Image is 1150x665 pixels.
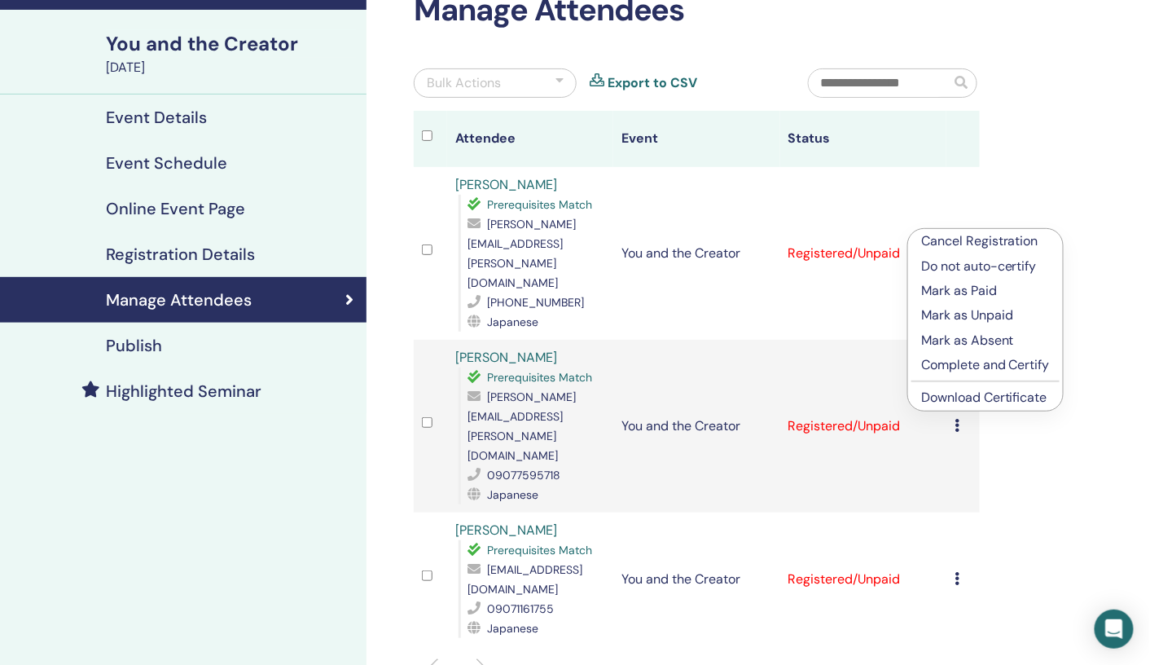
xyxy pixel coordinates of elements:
[487,487,538,502] span: Japanese
[467,562,582,597] span: [EMAIL_ADDRESS][DOMAIN_NAME]
[106,58,357,77] div: [DATE]
[613,340,780,513] td: You and the Creator
[921,281,1050,301] p: Mark as Paid
[487,621,538,636] span: Japanese
[96,30,367,77] a: You and the Creator[DATE]
[921,257,1050,276] p: Do not auto-certify
[608,73,697,93] a: Export to CSV
[487,543,592,557] span: Prerequisites Match
[467,390,576,463] span: [PERSON_NAME][EMAIL_ADDRESS][PERSON_NAME][DOMAIN_NAME]
[487,197,592,212] span: Prerequisites Match
[106,108,207,127] h4: Event Details
[455,522,557,539] a: [PERSON_NAME]
[106,336,162,355] h4: Publish
[487,295,584,310] span: [PHONE_NUMBER]
[487,601,554,616] span: 09071161755
[487,315,538,329] span: Japanese
[613,167,780,340] td: You and the Creator
[455,176,557,193] a: [PERSON_NAME]
[106,290,252,310] h4: Manage Attendees
[106,30,357,58] div: You and the Creator
[467,217,576,290] span: [PERSON_NAME][EMAIL_ADDRESS][PERSON_NAME][DOMAIN_NAME]
[921,231,1050,251] p: Cancel Registration
[487,370,592,385] span: Prerequisites Match
[1095,610,1134,649] div: Open Intercom Messenger
[106,381,261,401] h4: Highlighted Seminar
[106,244,255,264] h4: Registration Details
[613,513,780,646] td: You and the Creator
[921,389,1047,406] a: Download Certificate
[613,111,780,167] th: Event
[921,355,1050,375] p: Complete and Certify
[487,468,560,482] span: 09077595718
[106,199,245,218] h4: Online Event Page
[455,349,557,366] a: [PERSON_NAME]
[427,73,501,93] div: Bulk Actions
[780,111,947,167] th: Status
[447,111,614,167] th: Attendee
[106,153,227,173] h4: Event Schedule
[921,331,1050,350] p: Mark as Absent
[921,306,1050,325] p: Mark as Unpaid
